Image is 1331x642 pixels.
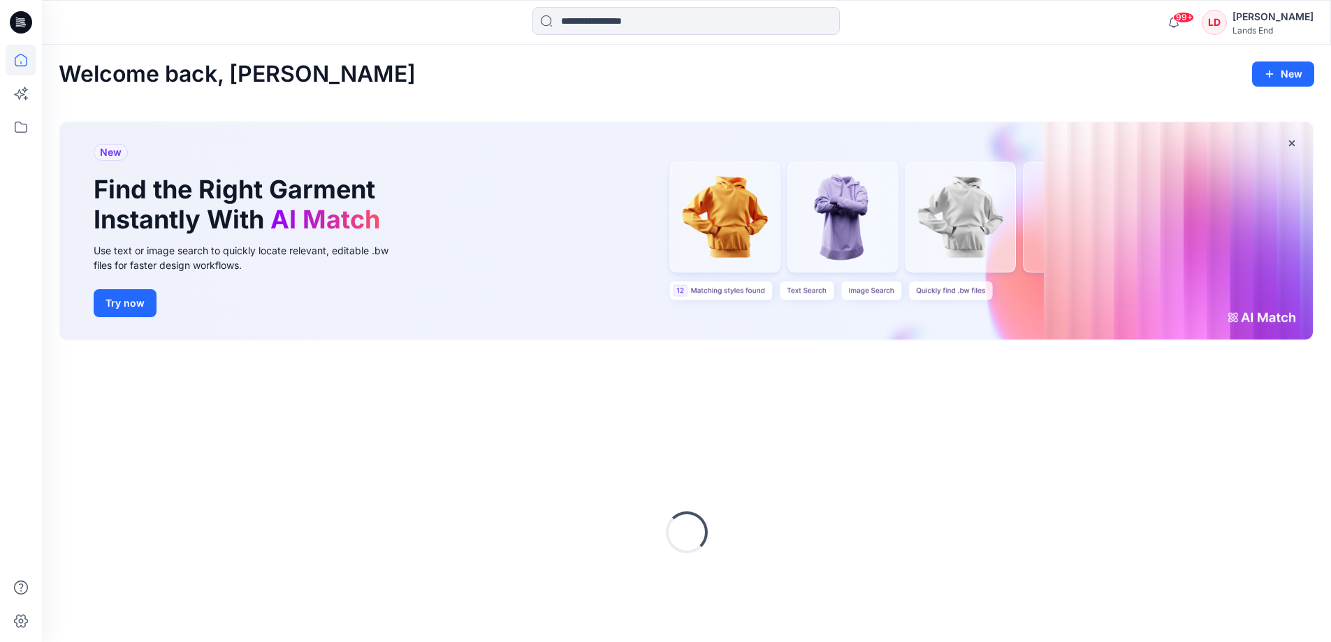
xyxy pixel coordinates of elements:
[94,175,387,235] h1: Find the Right Garment Instantly With
[1202,10,1227,35] div: LD
[94,289,157,317] button: Try now
[94,243,408,272] div: Use text or image search to quickly locate relevant, editable .bw files for faster design workflows.
[1173,12,1194,23] span: 99+
[100,144,122,161] span: New
[1232,8,1314,25] div: [PERSON_NAME]
[59,61,416,87] h2: Welcome back, [PERSON_NAME]
[270,204,380,235] span: AI Match
[1252,61,1314,87] button: New
[1232,25,1314,36] div: Lands End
